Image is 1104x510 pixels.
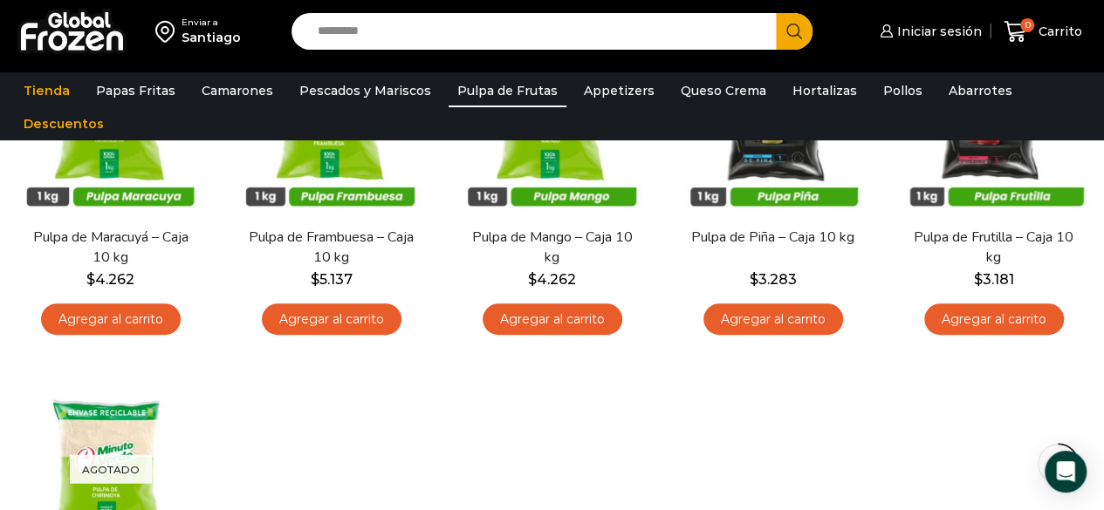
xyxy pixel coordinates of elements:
[449,74,566,107] a: Pulpa de Frutas
[262,303,401,336] a: Agregar al carrito: “Pulpa de Frambuesa - Caja 10 kg”
[23,228,198,268] a: Pulpa de Maracuyá – Caja 10 kg
[528,271,537,288] span: $
[974,271,983,288] span: $
[750,271,758,288] span: $
[87,74,184,107] a: Papas Fritas
[893,23,982,40] span: Iniciar sesión
[1034,23,1082,40] span: Carrito
[86,271,134,288] bdi: 4.262
[311,271,353,288] bdi: 5.137
[924,303,1064,336] a: Agregar al carrito: “Pulpa de Frutilla - Caja 10 kg”
[464,228,640,268] a: Pulpa de Mango – Caja 10 kg
[1020,18,1034,32] span: 0
[86,271,95,288] span: $
[311,271,319,288] span: $
[750,271,797,288] bdi: 3.283
[70,454,152,483] p: Agotado
[999,11,1087,52] a: 0 Carrito
[41,303,181,336] a: Agregar al carrito: “Pulpa de Maracuyá - Caja 10 kg”
[940,74,1021,107] a: Abarrotes
[875,14,982,49] a: Iniciar sesión
[182,29,241,46] div: Santiago
[193,74,282,107] a: Camarones
[974,271,1014,288] bdi: 3.181
[528,271,576,288] bdi: 4.262
[685,228,861,248] a: Pulpa de Piña – Caja 10 kg
[672,74,775,107] a: Queso Crema
[182,17,241,29] div: Enviar a
[155,17,182,46] img: address-field-icon.svg
[575,74,663,107] a: Appetizers
[1045,451,1087,493] div: Open Intercom Messenger
[15,74,79,107] a: Tienda
[906,228,1081,268] a: Pulpa de Frutilla – Caja 10 kg
[243,228,419,268] a: Pulpa de Frambuesa – Caja 10 kg
[483,303,622,336] a: Agregar al carrito: “Pulpa de Mango - Caja 10 kg”
[15,107,113,140] a: Descuentos
[776,13,813,50] button: Search button
[703,303,843,336] a: Agregar al carrito: “Pulpa de Piña - Caja 10 kg”
[874,74,931,107] a: Pollos
[291,74,440,107] a: Pescados y Mariscos
[784,74,866,107] a: Hortalizas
